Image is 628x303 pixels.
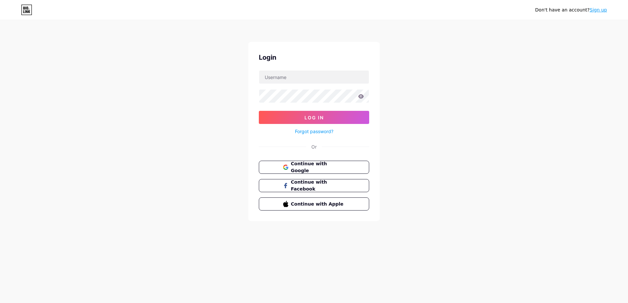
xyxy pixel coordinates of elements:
button: Continue with Apple [259,197,369,211]
span: Continue with Google [291,160,345,174]
a: Sign up [590,7,607,12]
span: Log In [304,115,324,120]
div: Login [259,52,369,62]
span: Continue with Facebook [291,179,345,192]
input: Username [259,71,369,84]
span: Continue with Apple [291,201,345,208]
a: Forgot password? [295,128,333,135]
button: Log In [259,111,369,124]
button: Continue with Google [259,161,369,174]
div: Or [311,143,317,150]
button: Continue with Facebook [259,179,369,192]
div: Don't have an account? [535,7,607,13]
